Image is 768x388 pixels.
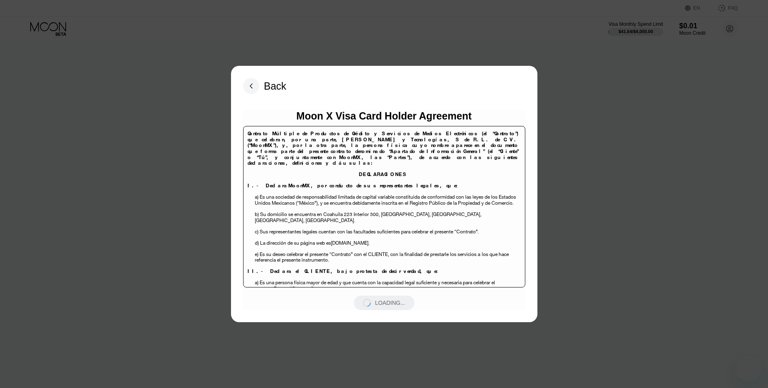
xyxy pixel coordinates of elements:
span: s a [474,251,480,258]
span: , [GEOGRAPHIC_DATA], [GEOGRAPHIC_DATA]. [255,211,481,224]
div: Back [264,80,287,92]
span: DECLARACIONES [359,171,408,178]
span: MoonMX [288,182,311,189]
span: c [255,228,257,235]
span: I.- Declara [248,182,288,189]
span: , por conducto de sus representantes legales, que: [311,182,460,189]
span: , las “Partes”), de acuerdo con las siguientes declaraciones, definiciones y cláusulas: [248,154,519,167]
div: Back [243,78,287,94]
span: ) Sus representantes legales cuentan con las facultades suficientes para celebrar el presente “Co... [257,228,479,235]
iframe: Button to launch messaging window, conversation in progress [736,356,762,382]
span: ) Es su deseo celebrar el presente “Contrato” con el CLIENTE, con la finalidad de prestarle los s... [257,251,474,258]
div: Moon X Visa Card Holder Agreement [296,110,472,122]
span: II.- Declara el CLIENTE, bajo protesta de decir verdad, que: [248,268,440,275]
span: e [255,251,257,258]
span: [PERSON_NAME] y Tecnologías, S de R.L. de C.V. (“MoonMX”), [248,136,519,149]
span: los que hace referencia el presente instrumento. [255,251,509,264]
span: ) La dirección de su página web es [258,239,331,246]
span: Coahuila 223 Interior 300, [GEOGRAPHIC_DATA], [GEOGRAPHIC_DATA] [323,211,480,218]
span: [DOMAIN_NAME]. [331,239,370,246]
span: MoonMX [339,154,362,161]
span: d [255,239,258,246]
span: a) Es una persona física mayor de edad y que cuenta con la capacidad legal suficiente y necesaria... [255,279,495,292]
span: y, por la otra parte, la persona física cuyo nombre aparece en el documento que forma parte del p... [248,142,519,160]
span: a) Es una sociedad de responsabilidad limitada de capital variable constituida de conformidad con... [255,193,516,206]
span: b) Su domicilio se encuentra en [255,211,322,218]
span: Contrato Múltiple de Productos de Crédito y Servicios de Medios Electrónicos (el “Contrato”) que ... [248,130,518,143]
